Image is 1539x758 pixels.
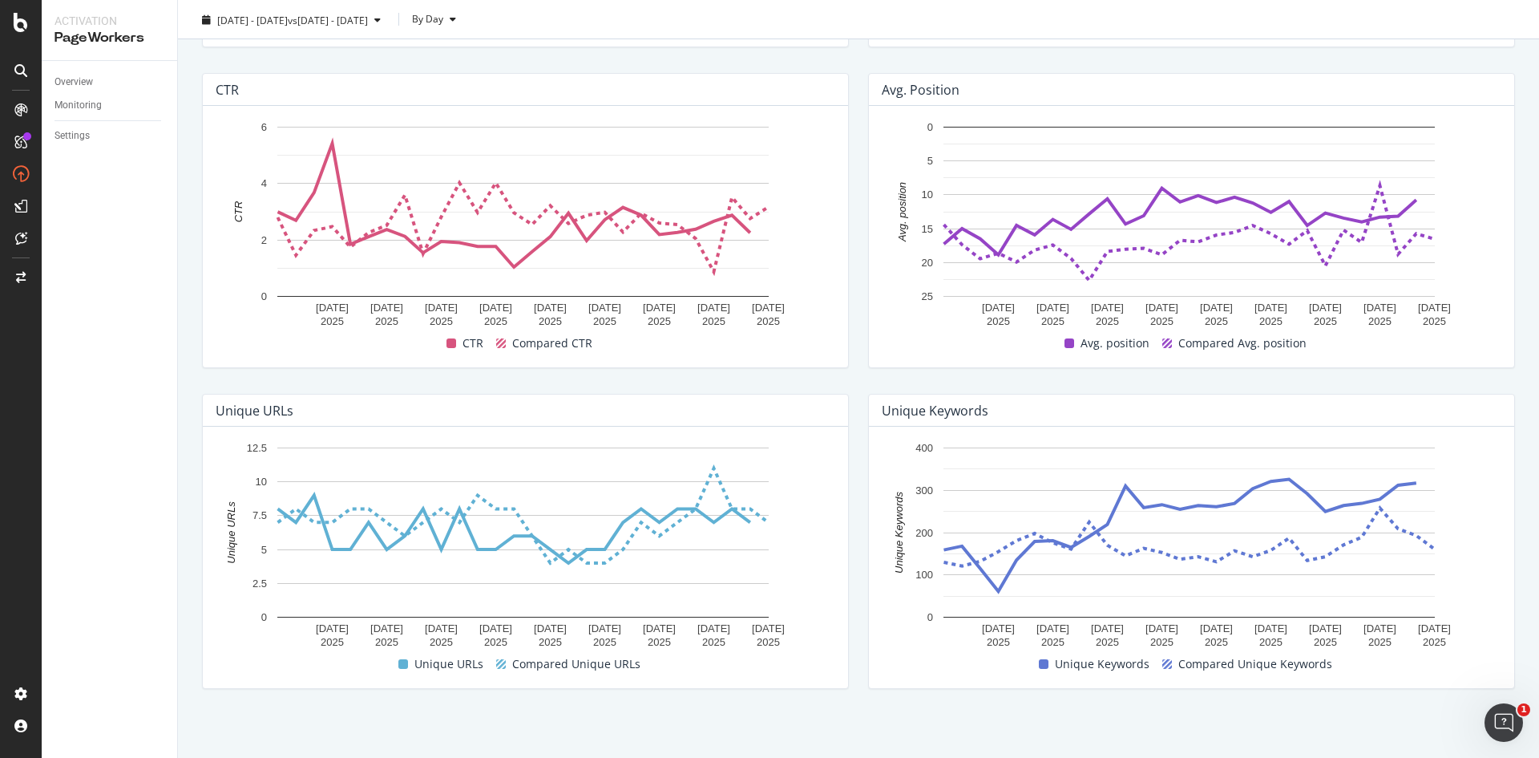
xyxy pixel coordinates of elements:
text: [DATE] [1254,302,1287,314]
text: [DATE] [588,622,621,634]
text: 10 [256,476,267,488]
text: 2025 [1259,315,1282,327]
svg: A chart. [216,119,830,331]
text: 2025 [539,636,562,648]
text: 0 [927,611,933,623]
text: [DATE] [370,302,403,314]
text: Unique Keywords [893,492,905,574]
div: Overview [55,74,93,91]
span: CTR [463,334,483,353]
text: Unique URLs [225,501,237,564]
span: Compared CTR [512,334,592,353]
text: 2025 [1096,315,1119,327]
text: 2 [261,234,267,246]
svg: A chart. [882,119,1496,331]
text: [DATE] [370,622,403,634]
text: 2025 [757,636,780,648]
span: [DATE] - [DATE] [217,13,288,26]
div: Avg. position [882,82,959,98]
text: 2025 [648,315,671,327]
text: 200 [915,527,933,539]
text: 400 [915,442,933,454]
text: [DATE] [1254,622,1287,634]
text: 2025 [1423,315,1446,327]
text: 2025 [1368,636,1392,648]
span: vs [DATE] - [DATE] [288,13,368,26]
text: 300 [915,484,933,497]
div: PageWorkers [55,29,164,47]
text: 2025 [593,315,616,327]
text: [DATE] [982,302,1015,314]
text: [DATE] [316,622,349,634]
text: 7.5 [252,510,267,522]
text: [DATE] [425,302,458,314]
span: 1 [1517,703,1530,716]
text: [DATE] [643,622,676,634]
text: [DATE] [1200,302,1233,314]
div: Activation [55,13,164,29]
text: 2025 [430,315,453,327]
span: Unique Keywords [1055,655,1149,674]
text: 25 [922,290,933,302]
text: 2025 [1423,636,1446,648]
text: 100 [915,570,933,582]
text: 0 [261,290,267,302]
text: 2025 [375,315,398,327]
text: 2025 [484,315,507,327]
text: 2025 [375,636,398,648]
div: Unique Keywords [882,403,988,419]
text: 2025 [1205,636,1228,648]
text: [DATE] [697,622,730,634]
text: [DATE] [1091,622,1124,634]
text: 2025 [1259,636,1282,648]
text: [DATE] [1363,622,1396,634]
text: [DATE] [1091,302,1124,314]
text: 2025 [1150,315,1173,327]
text: [DATE] [982,622,1015,634]
text: 4 [261,178,267,190]
text: 2025 [1150,636,1173,648]
text: 2025 [1205,315,1228,327]
text: 6 [261,121,267,133]
text: 2025 [648,636,671,648]
svg: A chart. [216,440,830,652]
text: CTR [232,201,244,223]
a: Settings [55,128,166,144]
text: [DATE] [534,622,567,634]
text: 2025 [593,636,616,648]
text: [DATE] [752,622,785,634]
text: 2025 [987,636,1010,648]
button: [DATE] - [DATE]vs[DATE] - [DATE] [191,12,392,27]
text: [DATE] [1363,302,1396,314]
span: Compared Unique URLs [512,655,640,674]
div: Settings [55,128,90,144]
text: 2025 [987,315,1010,327]
text: [DATE] [316,302,349,314]
span: Unique URLs [414,655,483,674]
text: 2025 [757,315,780,327]
text: 2025 [321,636,344,648]
text: 2025 [1368,315,1392,327]
button: By Day [406,6,463,32]
text: 2025 [1041,636,1064,648]
div: Monitoring [55,97,102,114]
text: 2025 [1314,636,1337,648]
text: [DATE] [425,622,458,634]
text: 2025 [539,315,562,327]
text: [DATE] [1418,302,1451,314]
text: 12.5 [247,442,267,454]
text: [DATE] [1309,302,1342,314]
text: 10 [922,189,933,201]
svg: A chart. [882,440,1496,652]
div: CTR [216,82,239,98]
text: [DATE] [1036,622,1069,634]
text: 2025 [1041,315,1064,327]
span: Compared Avg. position [1178,334,1307,353]
text: 20 [922,257,933,269]
text: 2.5 [252,578,267,590]
text: 2025 [321,315,344,327]
text: [DATE] [479,622,512,634]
